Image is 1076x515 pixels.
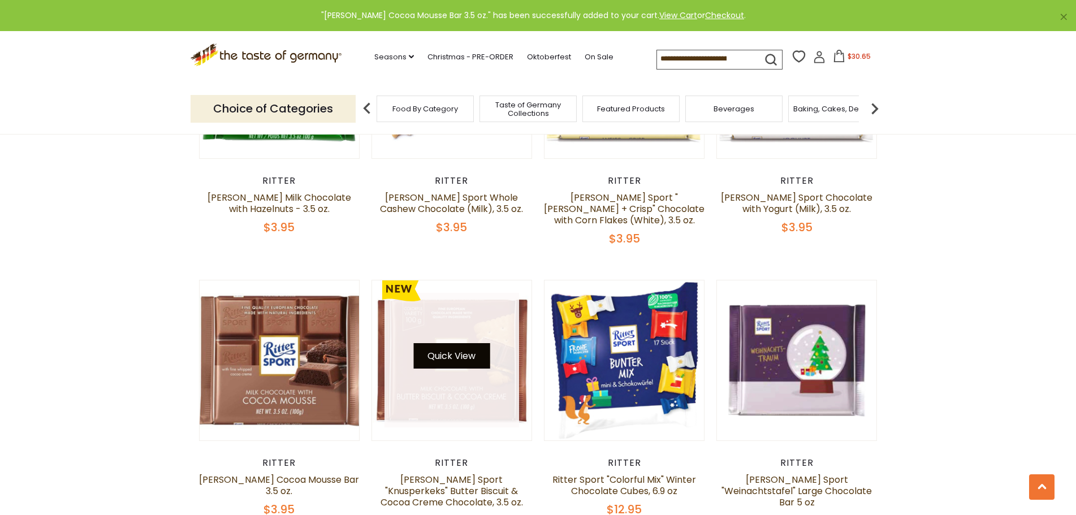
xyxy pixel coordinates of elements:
a: Checkout [705,10,744,21]
a: [PERSON_NAME] Sport Whole Cashew Chocolate (Milk), 3.5 oz. [380,191,523,215]
div: Ritter [371,457,533,469]
a: [PERSON_NAME] Sport Chocolate with Yogurt (Milk), 3.5 oz. [721,191,872,215]
a: [PERSON_NAME] Milk Chocolate with Hazelnuts - 3.5 oz. [208,191,351,215]
a: Christmas - PRE-ORDER [427,51,513,63]
a: × [1060,14,1067,20]
img: Ritter [372,280,532,440]
div: "[PERSON_NAME] Cocoa Mousse Bar 3.5 oz." has been successfully added to your cart. or . [9,9,1058,22]
button: $30.65 [828,50,876,67]
a: [PERSON_NAME] Sport "Knusperkeks" Butter Biscuit & Cocoa Creme Chocolate, 3.5 oz. [381,473,523,509]
a: Beverages [714,105,754,113]
a: On Sale [585,51,613,63]
div: Ritter [544,175,705,187]
div: Ritter [716,175,878,187]
div: Ritter [371,175,533,187]
span: $3.95 [263,219,295,235]
div: Ritter [716,457,878,469]
a: Seasons [374,51,414,63]
img: previous arrow [356,97,378,120]
p: Choice of Categories [191,95,356,123]
span: $30.65 [848,51,871,61]
a: Featured Products [597,105,665,113]
a: [PERSON_NAME] Sport "[PERSON_NAME] + Crisp" Chocolate with Corn Flakes (White), 3.5 oz. [544,191,705,227]
span: $3.95 [609,231,640,246]
a: Taste of Germany Collections [483,101,573,118]
img: Ritter [200,280,360,440]
a: [PERSON_NAME] Sport "Weinachtstafel" Large Chocolate Bar 5 oz [721,473,872,509]
div: Ritter [544,457,705,469]
a: Ritter Sport "Colorful Mix" Winter Chocolate Cubes, 6.9 oz [552,473,696,497]
span: $3.95 [436,219,467,235]
img: Ritter [717,280,877,440]
a: View Cart [659,10,697,21]
div: Ritter [199,175,360,187]
button: Quick View [413,343,490,369]
a: Food By Category [392,105,458,113]
div: Ritter [199,457,360,469]
a: Baking, Cakes, Desserts [793,105,881,113]
a: Oktoberfest [527,51,571,63]
a: [PERSON_NAME] Cocoa Mousse Bar 3.5 oz. [199,473,359,497]
span: $3.95 [781,219,813,235]
img: Ritter [545,280,705,440]
img: next arrow [863,97,886,120]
